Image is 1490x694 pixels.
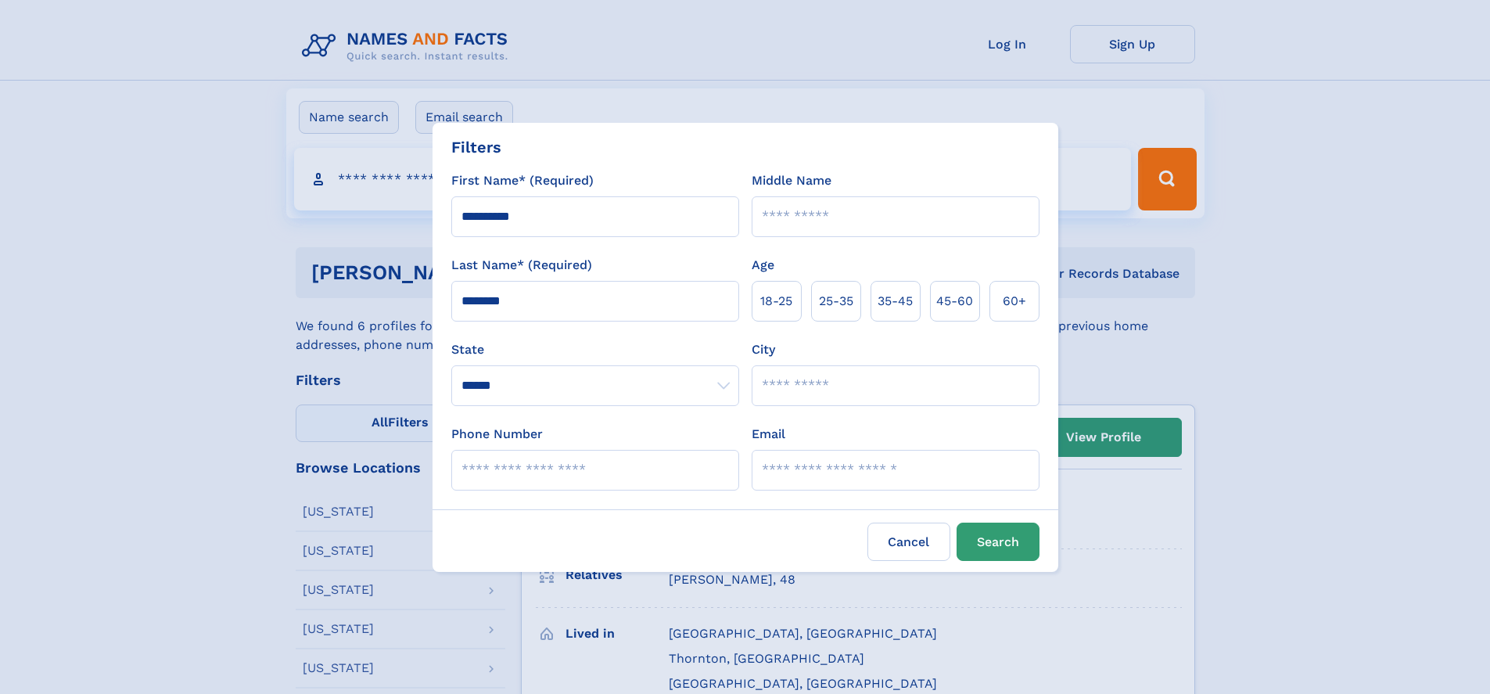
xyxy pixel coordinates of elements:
label: Last Name* (Required) [451,256,592,275]
label: City [752,340,775,359]
span: 18‑25 [760,292,792,311]
label: First Name* (Required) [451,171,594,190]
span: 25‑35 [819,292,853,311]
label: State [451,340,739,359]
button: Search [957,523,1039,561]
span: 35‑45 [878,292,913,311]
label: Phone Number [451,425,543,444]
label: Middle Name [752,171,831,190]
div: Filters [451,135,501,159]
label: Cancel [867,523,950,561]
label: Email [752,425,785,444]
span: 60+ [1003,292,1026,311]
label: Age [752,256,774,275]
span: 45‑60 [936,292,973,311]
